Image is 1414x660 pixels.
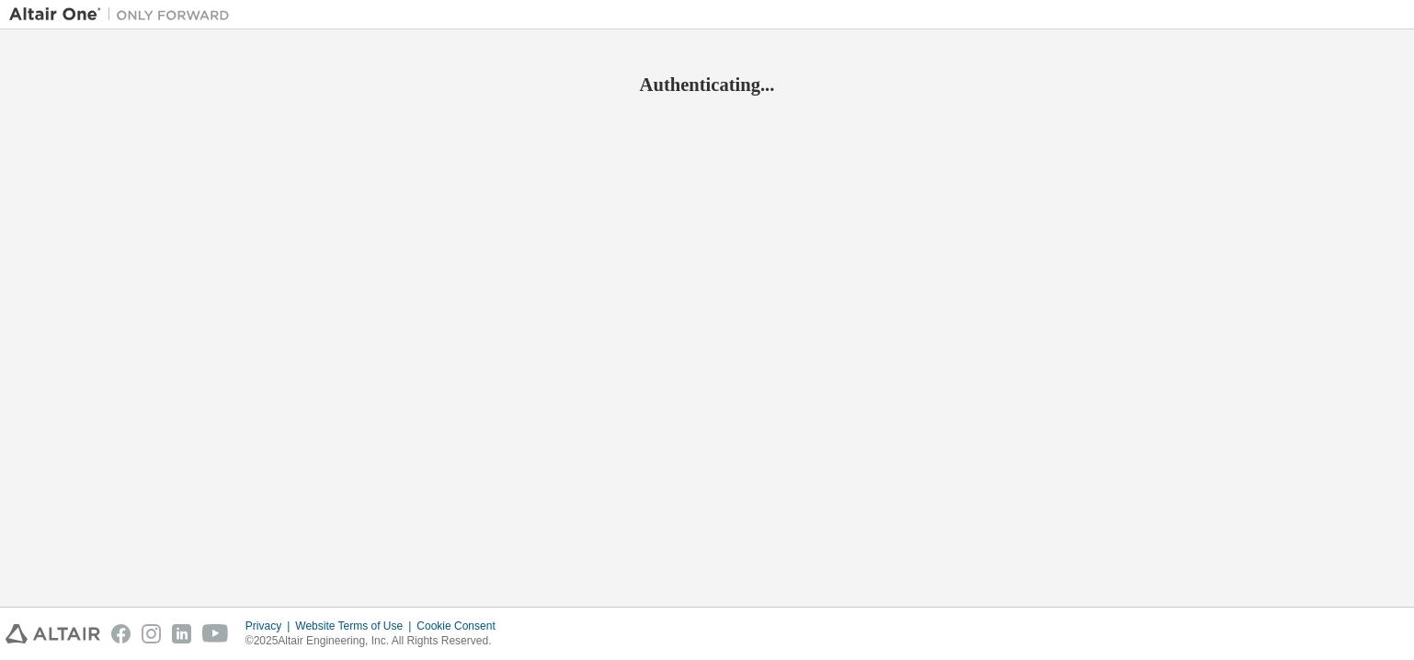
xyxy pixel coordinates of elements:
[9,73,1405,97] h2: Authenticating...
[142,624,161,643] img: instagram.svg
[295,619,416,633] div: Website Terms of Use
[6,624,100,643] img: altair_logo.svg
[416,619,506,633] div: Cookie Consent
[172,624,191,643] img: linkedin.svg
[202,624,229,643] img: youtube.svg
[245,619,295,633] div: Privacy
[245,633,507,649] p: © 2025 Altair Engineering, Inc. All Rights Reserved.
[9,6,239,24] img: Altair One
[111,624,131,643] img: facebook.svg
